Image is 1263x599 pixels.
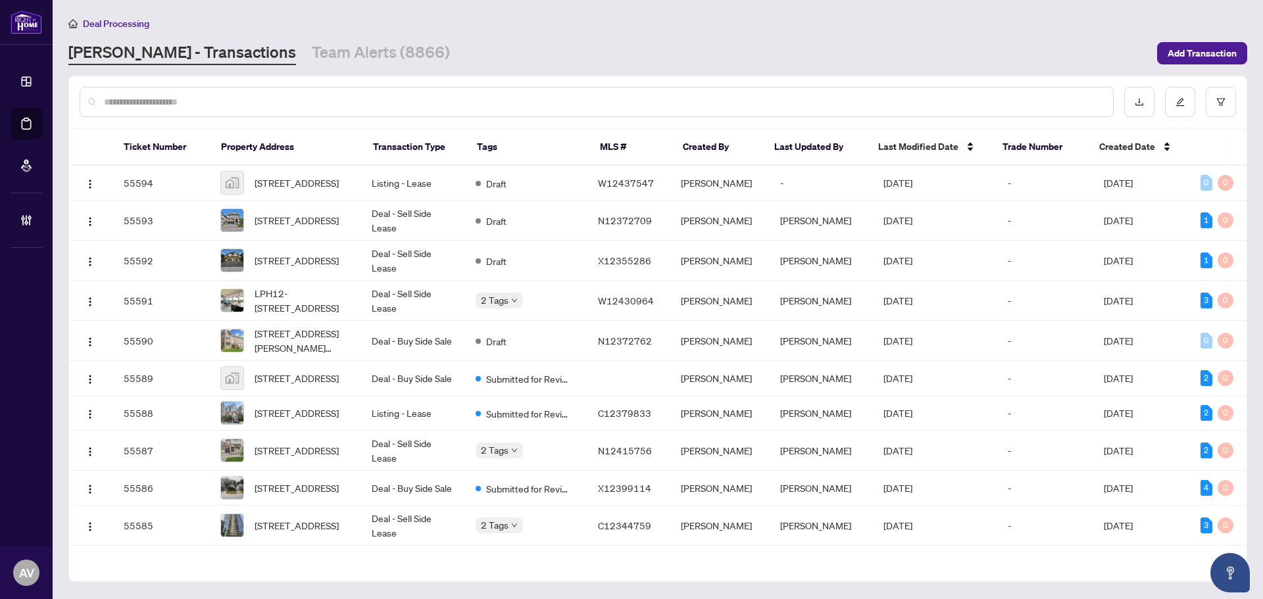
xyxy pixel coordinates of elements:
th: Ticket Number [113,129,210,166]
span: [DATE] [883,214,912,226]
span: [DATE] [883,372,912,384]
span: [DATE] [1104,254,1133,266]
span: X12355286 [598,254,651,266]
td: Deal - Sell Side Lease [361,201,464,241]
img: Logo [85,179,95,189]
span: Last Modified Date [878,139,958,154]
span: [PERSON_NAME] [681,444,752,456]
img: Logo [85,297,95,307]
span: W12437547 [598,177,654,189]
button: Logo [80,440,101,461]
th: Trade Number [992,129,1089,166]
td: - [770,166,873,201]
div: 2 [1201,443,1212,458]
button: Open asap [1210,553,1250,592]
div: 1 [1201,252,1212,268]
div: 0 [1218,405,1233,421]
span: [DATE] [883,519,912,531]
img: thumbnail-img [221,209,243,231]
span: Submitted for Review [486,481,572,496]
td: 55590 [113,321,210,361]
img: Logo [85,216,95,227]
span: Created Date [1099,139,1155,154]
td: [PERSON_NAME] [770,396,873,431]
span: down [511,447,518,454]
span: N12415756 [598,444,652,456]
td: Deal - Buy Side Sale [361,471,464,506]
div: 0 [1218,517,1233,533]
span: [DATE] [883,444,912,456]
span: Deal Processing [83,18,149,30]
td: Deal - Buy Side Sale [361,321,464,361]
th: Transaction Type [362,129,466,166]
span: [DATE] [883,295,912,306]
img: Logo [85,256,95,267]
th: Tags [466,129,589,166]
div: 0 [1218,293,1233,308]
div: 2 [1201,405,1212,421]
span: X12399114 [598,482,651,494]
span: [DATE] [1104,407,1133,419]
td: [PERSON_NAME] [770,361,873,396]
div: 0 [1201,333,1212,348]
div: 0 [1218,443,1233,458]
span: [PERSON_NAME] [681,214,752,226]
span: C12379833 [598,407,651,419]
span: [STREET_ADDRESS] [255,443,339,458]
td: - [997,396,1094,431]
td: - [997,241,1094,281]
img: thumbnail-img [221,367,243,389]
td: 55591 [113,281,210,321]
th: MLS # [589,129,672,166]
td: - [997,281,1094,321]
td: Listing - Lease [361,166,464,201]
span: download [1135,97,1144,107]
span: [STREET_ADDRESS] [255,213,339,228]
img: Logo [85,374,95,385]
td: Deal - Sell Side Lease [361,431,464,471]
td: [PERSON_NAME] [770,471,873,506]
span: down [511,297,518,304]
td: - [997,506,1094,546]
div: 3 [1201,517,1212,533]
span: [DATE] [1104,295,1133,306]
div: 2 [1201,370,1212,386]
td: Deal - Sell Side Lease [361,506,464,546]
td: Deal - Sell Side Lease [361,281,464,321]
button: filter [1206,87,1236,117]
button: Logo [80,515,101,536]
span: Draft [486,254,507,268]
span: [PERSON_NAME] [681,482,752,494]
span: [DATE] [883,254,912,266]
td: Deal - Buy Side Sale [361,361,464,396]
img: Logo [85,409,95,419]
span: [PERSON_NAME] [681,254,752,266]
span: C12344759 [598,519,651,531]
button: edit [1165,87,1195,117]
td: - [997,166,1094,201]
span: [DATE] [1104,177,1133,189]
div: 0 [1218,480,1233,496]
div: 0 [1218,252,1233,268]
td: - [997,471,1094,506]
img: thumbnail-img [221,439,243,462]
a: [PERSON_NAME] - Transactions [68,41,296,65]
span: [PERSON_NAME] [681,407,752,419]
td: [PERSON_NAME] [770,241,873,281]
span: Draft [486,214,507,228]
img: thumbnail-img [221,477,243,499]
span: 2 Tags [481,517,508,533]
button: Logo [80,172,101,193]
span: [PERSON_NAME] [681,295,752,306]
td: [PERSON_NAME] [770,431,873,471]
span: Draft [486,334,507,348]
td: - [997,201,1094,241]
span: [STREET_ADDRESS] [255,481,339,495]
button: Add Transaction [1157,42,1247,64]
img: logo [11,10,42,34]
span: filter [1216,97,1226,107]
td: - [997,321,1094,361]
img: thumbnail-img [221,402,243,424]
span: [STREET_ADDRESS] [255,518,339,533]
img: Logo [85,446,95,457]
